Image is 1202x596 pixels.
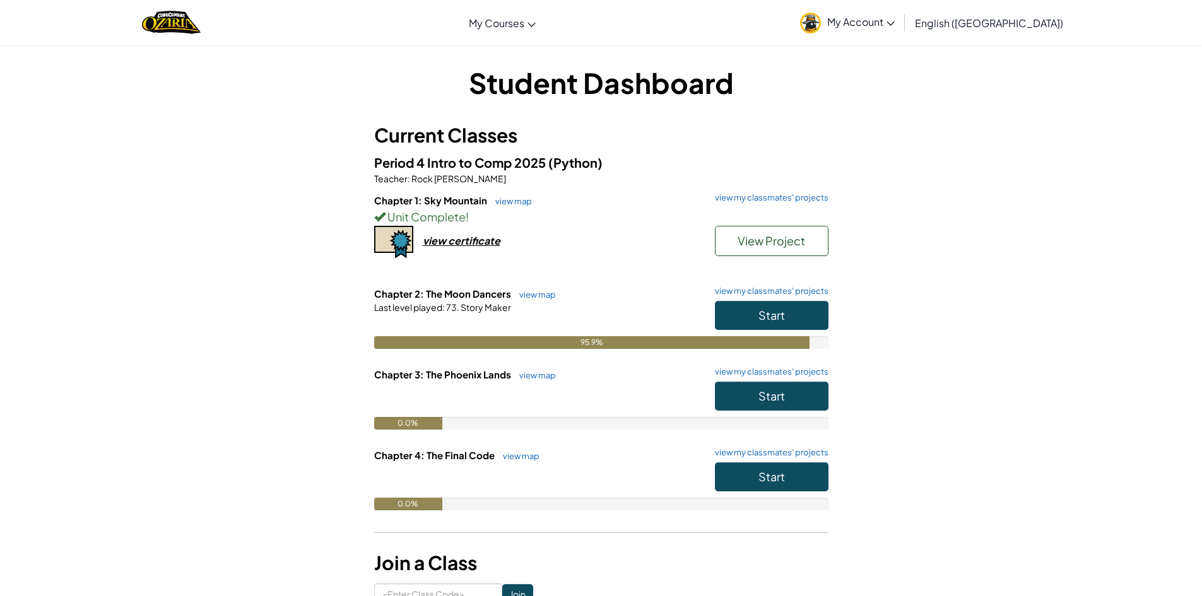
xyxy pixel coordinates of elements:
[142,9,201,35] img: Home
[374,449,497,461] span: Chapter 4: The Final Code
[758,308,785,322] span: Start
[715,301,828,330] button: Start
[374,226,413,259] img: certificate-icon.png
[463,6,542,40] a: My Courses
[709,194,828,202] a: view my classmates' projects
[374,498,442,510] div: 0.0%
[909,6,1069,40] a: English ([GEOGRAPHIC_DATA])
[410,173,506,184] span: Rock [PERSON_NAME]
[715,462,828,491] button: Start
[374,549,828,577] h3: Join a Class
[800,13,821,33] img: avatar
[374,336,810,349] div: 95.9%
[374,417,442,429] div: 0.0%
[794,3,901,42] a: My Account
[374,173,408,184] span: Teacher
[709,368,828,376] a: view my classmates' projects
[709,287,828,295] a: view my classmates' projects
[758,389,785,403] span: Start
[513,289,556,300] a: view map
[386,209,466,224] span: Unit Complete
[374,194,489,206] span: Chapter 1: Sky Mountain
[709,448,828,457] a: view my classmates' projects
[715,382,828,411] button: Start
[715,226,828,256] button: View Project
[408,173,410,184] span: :
[374,121,828,149] h3: Current Classes
[466,209,469,224] span: !
[497,451,539,461] a: view map
[374,234,500,247] a: view certificate
[489,196,532,206] a: view map
[758,469,785,484] span: Start
[374,368,513,380] span: Chapter 3: The Phoenix Lands
[548,155,603,170] span: (Python)
[445,301,459,313] span: 73.
[374,288,513,300] span: Chapter 2: The Moon Dancers
[513,370,556,380] a: view map
[423,234,500,247] div: view certificate
[469,16,524,30] span: My Courses
[442,301,445,313] span: :
[374,155,548,170] span: Period 4 Intro to Comp 2025
[827,15,895,28] span: My Account
[374,63,828,102] h1: Student Dashboard
[915,16,1063,30] span: English ([GEOGRAPHIC_DATA])
[142,9,201,35] a: Ozaria by CodeCombat logo
[738,233,805,248] span: View Project
[374,301,442,313] span: Last level played
[459,301,511,313] span: Story Maker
